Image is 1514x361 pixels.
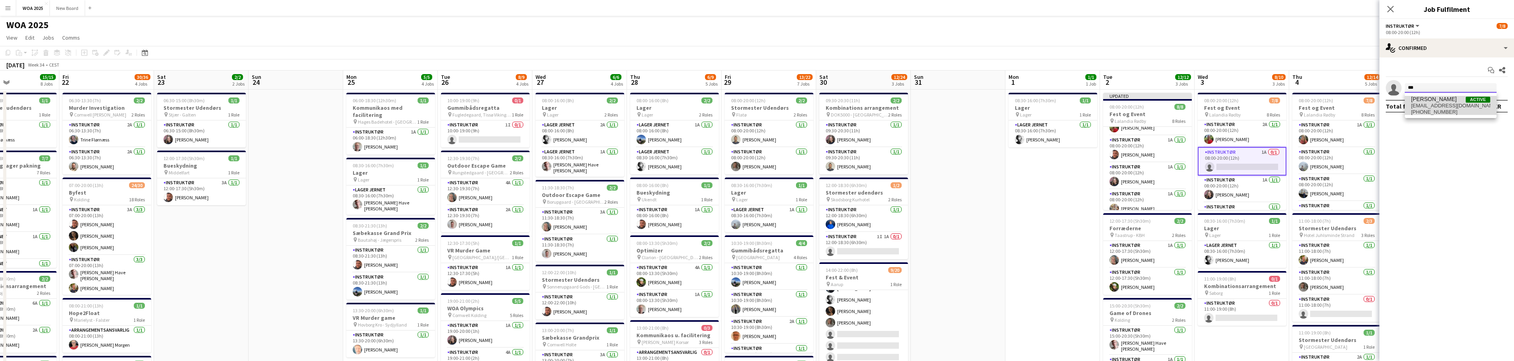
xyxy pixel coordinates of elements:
[725,93,813,174] div: 08:00-20:00 (12h)2/2Stormester Udendørs Flatø2 RolesInstruktør1/108:00-20:00 (12h)[PERSON_NAME]In...
[536,147,624,177] app-card-role: Lager Jernet1A1/108:30-16:00 (7h30m)[PERSON_NAME] Have [PERSON_NAME]
[346,185,435,215] app-card-role: Lager Jernet1/108:30-16:00 (7h30m)[PERSON_NAME] Have [PERSON_NAME]
[358,237,401,243] span: Bautahøj - Jægerspris
[1466,97,1490,103] span: Active
[1304,232,1354,238] span: Hotel Juhlsminde Strand
[642,112,653,118] span: Lager
[699,112,712,118] span: 2 Roles
[63,178,151,295] app-job-card: 07:00-20:00 (13h)24/30Byfest Kolding18 RolesInstruktør3A3/307:00-20:00 (13h)[PERSON_NAME][PERSON_...
[630,178,719,232] div: 08:00-16:00 (8h)1/1Bueskydning Ukendt1 RoleInstruktør1A1/108:00-16:00 (8h)[PERSON_NAME]
[536,93,624,177] app-job-card: 08:00-16:00 (8h)2/2Lager Lager2 RolesLager Jernet2A1/108:00-16:00 (8h)[PERSON_NAME]Lager Jernet1A...
[69,182,103,188] span: 07:00-20:00 (13h)
[1198,176,1286,202] app-card-role: Instruktør1A1/108:00-20:00 (12h)[PERSON_NAME]
[630,189,719,196] h3: Bueskydning
[346,169,435,176] h3: Lager
[512,97,523,103] span: 0/1
[1364,97,1375,103] span: 7/8
[228,155,239,161] span: 1/1
[536,180,624,262] div: 11:30-18:30 (7h)2/2Outdoor Escape Game Borupgaard - [GEOGRAPHIC_DATA]2 RolesInstruktør3A1/111:30-...
[630,93,719,174] app-job-card: 08:00-16:00 (8h)2/2Lager Lager2 RolesLager Jernet1A1/108:00-16:00 (8h)[PERSON_NAME]Lager Jernet1/...
[447,155,479,161] span: 12:30-19:30 (7h)
[630,120,719,147] app-card-role: Lager Jernet1A1/108:00-16:00 (8h)[PERSON_NAME]
[39,276,50,282] span: 2/2
[725,189,813,196] h3: Lager
[169,112,196,118] span: Stjær - Galten
[1103,225,1192,232] h3: Forræderne
[510,170,523,176] span: 2 Roles
[1292,93,1381,210] div: 08:00-20:00 (12h)7/8Fest og Event Lalandia Rødby8 RolesInstruktør1A1/108:00-20:00 (12h)[PERSON_NA...
[1009,93,1097,147] div: 08:30-16:00 (7h30m)1/1Lager Lager1 RoleLager Jernet1/108:30-16:00 (7h30m)[PERSON_NAME]
[725,104,813,111] h3: Stormester Udendørs
[725,120,813,147] app-card-role: Instruktør1/108:00-20:00 (12h)[PERSON_NAME]
[891,97,902,103] span: 2/2
[547,284,606,290] span: Sonnerupgaard Gods - [GEOGRAPHIC_DATA]
[50,0,85,16] button: New Board
[1198,225,1286,232] h3: Lager
[1103,93,1192,210] div: Updated08:00-20:00 (12h)8/8Fest og Event Lalandia Rødby8 Roles08:00-20:00 (12h)[PERSON_NAME]Instr...
[1386,23,1421,29] button: Instruktør
[630,290,719,317] app-card-role: Instruktør1A1/108:00-13:30 (5h30m)[PERSON_NAME]
[1292,225,1381,232] h3: Stormester Udendørs
[417,119,429,125] span: 1 Role
[346,128,435,155] app-card-role: Instruktør1A1/106:00-18:30 (12h30m)[PERSON_NAME]
[415,237,429,243] span: 2 Roles
[607,269,618,275] span: 1/1
[1269,97,1280,103] span: 7/8
[63,189,151,196] h3: Byfest
[796,240,807,246] span: 4/4
[1115,232,1145,238] span: Taastrup - KBH
[1080,97,1091,103] span: 1/1
[157,178,246,205] app-card-role: Instruktør3A1/112:00-17:30 (5h30m)[PERSON_NAME]
[636,240,678,246] span: 08:00-13:30 (5h30m)
[1304,112,1335,118] span: Lalandia Rødby
[1103,213,1192,295] div: 12:00-17:30 (5h30m)2/2Forræderne Taastrup - KBH2 RolesInstruktør1A1/112:00-17:30 (5h30m)[PERSON_N...
[1204,276,1236,282] span: 11:00-19:00 (8h)
[157,120,246,147] app-card-role: Instruktør1/106:30-15:00 (8h30m)[PERSON_NAME]
[346,158,435,215] app-job-card: 08:30-16:00 (7h30m)1/1Lager Lager1 RoleLager Jernet1/108:30-16:00 (7h30m)[PERSON_NAME] Have [PERS...
[1292,241,1381,268] app-card-role: Instruktør1/111:00-18:00 (7h)[PERSON_NAME]
[1009,120,1097,147] app-card-role: Lager Jernet1/108:30-16:00 (7h30m)[PERSON_NAME]
[63,93,151,174] app-job-card: 06:30-13:30 (7h)2/2Murder Investigation Comwell [PERSON_NAME]2 RolesInstruktør2A1/106:30-13:30 (7...
[1364,218,1375,224] span: 2/3
[831,197,870,202] span: Skodsborg Kurhotel
[63,255,151,308] app-card-role: Instruktør3/307:00-20:00 (13h)[PERSON_NAME] Have [PERSON_NAME][PERSON_NAME]
[63,205,151,255] app-card-role: Instruktør3A3/307:00-20:00 (13h)[PERSON_NAME][PERSON_NAME][PERSON_NAME]
[890,281,902,287] span: 1 Role
[826,97,860,103] span: 09:30-20:30 (11h)
[731,182,772,188] span: 08:30-16:00 (7h30m)
[536,235,624,262] app-card-role: Instruktør1/111:30-18:30 (7h)[PERSON_NAME]
[1198,93,1286,210] app-job-card: 08:00-20:00 (12h)7/8Fest og Event Lalandia Rødby8 RolesInstruktør1/108:00-20:00 (12h)[PERSON_NAME...
[536,276,624,283] h3: Stormester Udendørs
[346,273,435,300] app-card-role: Instruktør1/108:30-21:30 (13h)[PERSON_NAME]
[346,246,435,273] app-card-role: Instruktør1/108:30-21:30 (13h)[PERSON_NAME]
[129,197,145,202] span: 18 Roles
[1292,174,1381,201] app-card-role: Instruktør1/108:00-20:00 (12h)[PERSON_NAME]
[1109,218,1151,224] span: 12:00-17:30 (5h30m)
[1204,97,1239,103] span: 08:00-20:00 (12h)
[819,93,908,174] app-job-card: 09:30-20:30 (11h)2/2Kombinations arrangement DOK5000 - [GEOGRAPHIC_DATA]2 RolesInstruktør1/109:30...
[701,197,712,202] span: 1 Role
[59,32,83,43] a: Comms
[819,232,908,259] app-card-role: Instruktør1I1A0/112:00-18:30 (6h30m)
[819,189,908,196] h3: Stormester udendørs
[452,170,510,176] span: Rungstedgaard - [GEOGRAPHIC_DATA]
[725,178,813,232] app-job-card: 08:30-16:00 (7h30m)1/1Lager Lager1 RoleLager Jernet1A1/108:30-16:00 (7h30m)[PERSON_NAME]
[157,151,246,205] app-job-card: 12:00-17:30 (5h30m)1/1Bueskydning Middelfart1 RoleInstruktør3A1/112:00-17:30 (5h30m)[PERSON_NAME]
[607,97,618,103] span: 2/2
[826,182,867,188] span: 12:00-18:30 (6h30m)
[819,178,908,259] app-job-card: 12:00-18:30 (6h30m)1/2Stormester udendørs Skodsborg Kurhotel2 RolesInstruktør1/112:00-18:30 (6h30...
[1299,218,1331,224] span: 11:00-18:00 (7h)
[536,104,624,111] h3: Lager
[22,32,38,43] a: Edit
[1079,112,1091,118] span: 1 Role
[1103,93,1192,99] div: Updated
[346,218,435,300] app-job-card: 08:30-21:30 (13h)2/2Sæbekasse Grand Prix Bautahøj - Jægerspris2 RolesInstruktør1/108:30-21:30 (13...
[536,292,624,319] app-card-role: Instruktør1/112:00-22:00 (10h)[PERSON_NAME]
[630,235,719,317] app-job-card: 08:00-13:30 (5h30m)2/2Optimizer Clarion - [GEOGRAPHIC_DATA]2 RolesInstruktør4A1/108:00-13:30 (5h3...
[542,269,576,275] span: 12:00-22:00 (10h)
[25,34,34,41] span: Edit
[157,104,246,111] h3: Stormester Udendørs
[1015,97,1056,103] span: 08:30-16:00 (7h30m)
[736,197,748,202] span: Lager
[630,205,719,232] app-card-role: Instruktør1A1/108:00-16:00 (8h)[PERSON_NAME]
[794,254,807,260] span: 4 Roles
